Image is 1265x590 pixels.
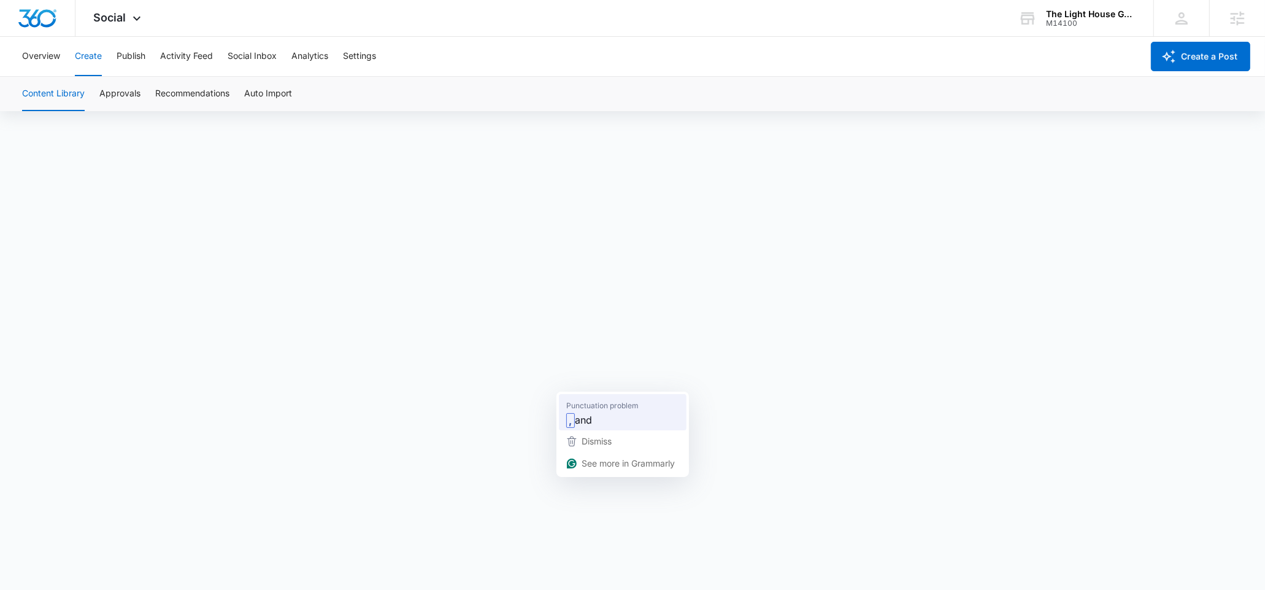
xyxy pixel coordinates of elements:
button: Activity Feed [160,37,213,76]
div: account name [1046,9,1136,19]
div: account id [1046,19,1136,28]
button: Analytics [291,37,328,76]
button: Create [75,37,102,76]
button: Recommendations [155,77,229,111]
button: Create a Post [1151,42,1250,71]
button: Social Inbox [228,37,277,76]
button: Content Library [22,77,85,111]
button: Overview [22,37,60,76]
button: Publish [117,37,145,76]
button: Approvals [99,77,140,111]
span: Social [94,11,126,24]
button: Settings [343,37,376,76]
button: Auto Import [244,77,292,111]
